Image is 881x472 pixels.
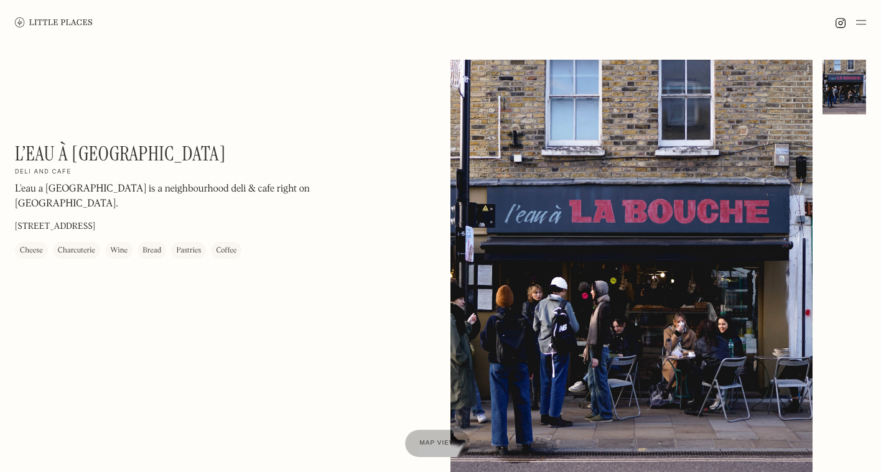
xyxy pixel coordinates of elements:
[420,440,456,447] span: Map view
[15,142,226,165] h1: L’eau à [GEOGRAPHIC_DATA]
[142,244,161,257] div: Bread
[15,168,72,177] h2: Deli and cafe
[216,244,236,257] div: Coffee
[405,430,471,457] a: Map view
[110,244,128,257] div: Wine
[20,244,43,257] div: Cheese
[15,182,351,211] p: L'eau a [GEOGRAPHIC_DATA] is a neighbourhood deli & cafe right on [GEOGRAPHIC_DATA].
[15,220,95,233] p: [STREET_ADDRESS]
[58,244,95,257] div: Charcuterie
[176,244,201,257] div: Pastries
